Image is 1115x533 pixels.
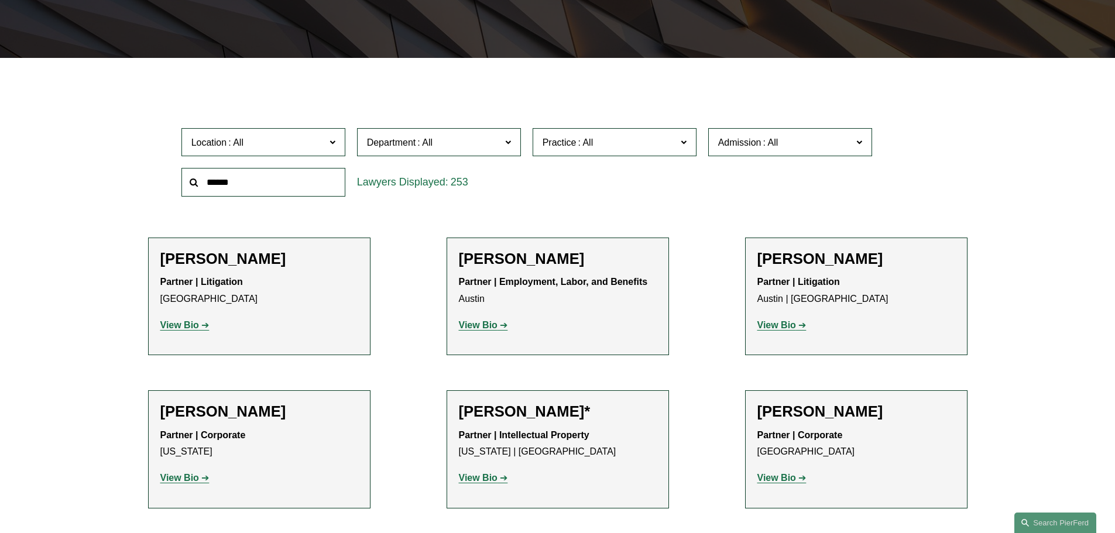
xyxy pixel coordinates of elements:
[459,277,648,287] strong: Partner | Employment, Labor, and Benefits
[459,430,589,440] strong: Partner | Intellectual Property
[160,277,243,287] strong: Partner | Litigation
[757,274,955,308] p: Austin | [GEOGRAPHIC_DATA]
[459,427,657,461] p: [US_STATE] | [GEOGRAPHIC_DATA]
[459,320,498,330] strong: View Bio
[459,473,498,483] strong: View Bio
[459,250,657,268] h2: [PERSON_NAME]
[757,250,955,268] h2: [PERSON_NAME]
[459,274,657,308] p: Austin
[160,473,210,483] a: View Bio
[160,274,358,308] p: [GEOGRAPHIC_DATA]
[160,320,210,330] a: View Bio
[757,320,796,330] strong: View Bio
[757,320,807,330] a: View Bio
[459,473,508,483] a: View Bio
[757,430,843,440] strong: Partner | Corporate
[757,403,955,421] h2: [PERSON_NAME]
[160,430,246,440] strong: Partner | Corporate
[1014,513,1096,533] a: Search this site
[160,320,199,330] strong: View Bio
[757,427,955,461] p: [GEOGRAPHIC_DATA]
[451,176,468,188] span: 253
[718,137,761,147] span: Admission
[757,473,796,483] strong: View Bio
[459,403,657,421] h2: [PERSON_NAME]*
[191,137,227,147] span: Location
[757,473,807,483] a: View Bio
[160,473,199,483] strong: View Bio
[543,137,577,147] span: Practice
[757,277,840,287] strong: Partner | Litigation
[367,137,416,147] span: Department
[160,250,358,268] h2: [PERSON_NAME]
[160,427,358,461] p: [US_STATE]
[160,403,358,421] h2: [PERSON_NAME]
[459,320,508,330] a: View Bio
